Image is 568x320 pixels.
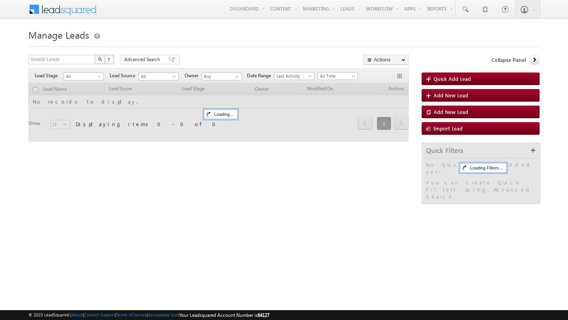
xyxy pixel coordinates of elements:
div: Loading Filters... [460,163,506,173]
span: Manage Leads [28,28,89,41]
a: Show All Items [231,73,241,81]
img: Search [98,57,102,61]
input: Type to Search [202,73,242,80]
button: ? [105,55,114,64]
a: Terms of Service [116,312,147,317]
span: Quick Add Lead [433,75,471,82]
span: All [64,73,101,80]
a: About [71,312,83,317]
button: Actions [363,55,409,65]
span: Your Leadsquared Account Number is [179,312,269,318]
span: Collapse Panel [491,56,526,63]
span: Advanced Search [124,56,163,63]
span: Add New Lead [433,92,468,99]
span: Lead Stage [35,72,64,79]
span: Lead Source [110,72,138,79]
div: Loading... [204,110,237,119]
span: 64127 [258,312,269,318]
span: Add New Lead [433,108,468,115]
a: All [138,73,179,80]
a: Acceptable Use [148,312,178,317]
span: ? [108,56,111,63]
span: All [139,73,176,80]
span: Import Lead [433,125,463,132]
a: All [64,73,104,80]
span: All Time [318,73,355,80]
a: Contact Support [84,312,115,317]
span: Last Activity [275,73,312,80]
span: Owner [185,72,202,79]
a: All Time [318,72,358,80]
span: © 2025 LeadSquared | | | | | [28,311,269,319]
span: Date Range [247,72,274,79]
a: Last Activity [274,72,314,80]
